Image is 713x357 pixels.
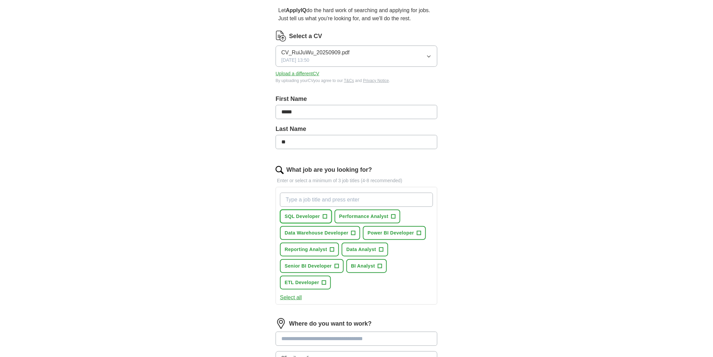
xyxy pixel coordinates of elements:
[285,279,319,286] span: ETL Developer
[289,319,372,328] label: Where do you want to work?
[280,210,332,223] button: SQL Developer
[289,32,322,41] label: Select a CV
[276,125,437,134] label: Last Name
[339,213,389,220] span: Performance Analyst
[285,263,332,270] span: Senior BI Developer
[280,193,433,207] input: Type a job title and press enter
[285,246,327,253] span: Reporting Analyst
[286,165,372,174] label: What job are you looking for?
[276,166,284,174] img: search.png
[276,46,437,67] button: CV_RuiJuWu_20250909.pdf[DATE] 13:50
[286,7,306,13] strong: ApplyIQ
[351,263,375,270] span: BI Analyst
[281,57,309,64] span: [DATE] 13:50
[276,94,437,104] label: First Name
[276,31,286,42] img: CV Icon
[363,226,426,240] button: Power BI Developer
[368,229,414,237] span: Power BI Developer
[342,243,388,256] button: Data Analyst
[346,246,376,253] span: Data Analyst
[335,210,400,223] button: Performance Analyst
[346,259,387,273] button: BI Analyst
[280,243,339,256] button: Reporting Analyst
[280,276,331,290] button: ETL Developer
[285,213,320,220] span: SQL Developer
[280,226,360,240] button: Data Warehouse Developer
[276,318,286,329] img: location.png
[363,78,389,83] a: Privacy Notice
[276,78,437,84] div: By uploading your CV you agree to our and .
[276,4,437,25] p: Let do the hard work of searching and applying for jobs. Just tell us what you're looking for, an...
[276,70,319,77] button: Upload a differentCV
[280,294,302,302] button: Select all
[281,49,350,57] span: CV_RuiJuWu_20250909.pdf
[280,259,344,273] button: Senior BI Developer
[285,229,348,237] span: Data Warehouse Developer
[276,177,437,184] p: Enter or select a minimum of 3 job titles (4-8 recommended)
[344,78,354,83] a: T&Cs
